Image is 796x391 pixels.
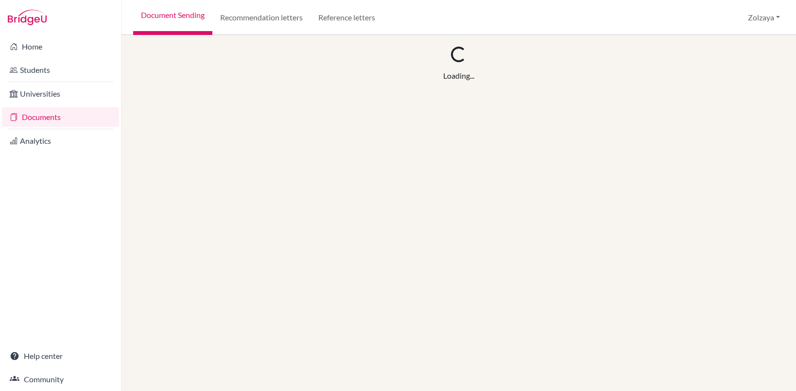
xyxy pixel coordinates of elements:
img: Bridge-U [8,10,47,25]
a: Universities [2,84,119,103]
a: Analytics [2,131,119,151]
a: Students [2,60,119,80]
a: Community [2,370,119,389]
div: Loading... [443,70,474,82]
a: Help center [2,346,119,366]
a: Home [2,37,119,56]
a: Documents [2,107,119,127]
button: Zolzaya [744,8,784,27]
